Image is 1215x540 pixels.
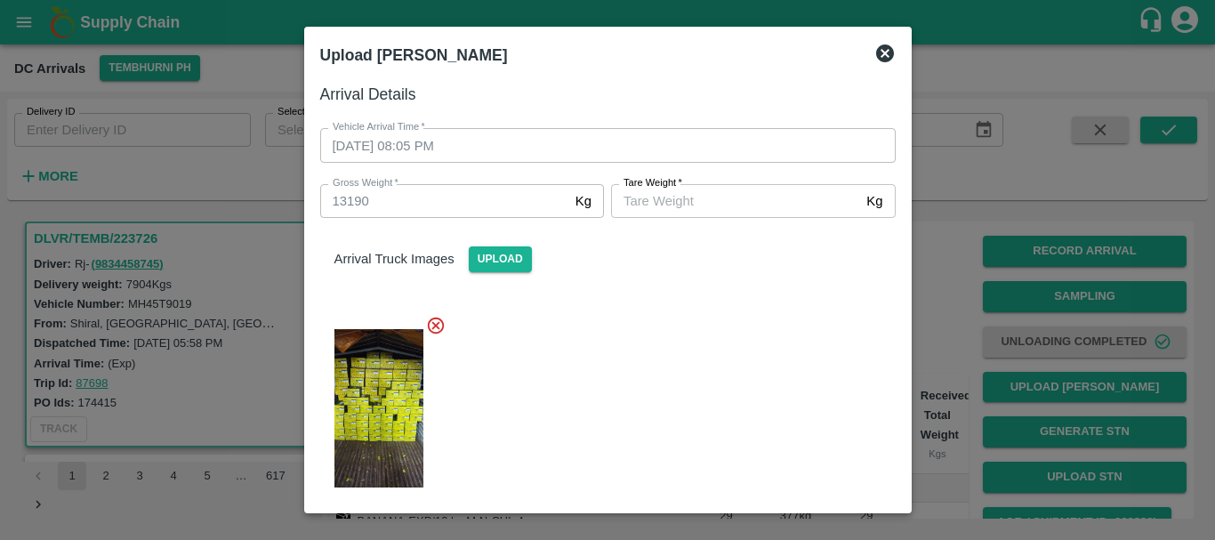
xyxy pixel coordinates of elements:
p: Arrival Truck Images [334,249,455,269]
p: Kg [575,191,591,211]
span: Upload [469,246,532,272]
label: Gross Weight [333,176,398,190]
input: Choose date, selected date is Sep 8, 2025 [320,128,883,162]
input: Gross Weight [320,184,568,218]
label: Tare Weight [624,176,682,190]
img: https://app.vegrow.in/rails/active_storage/blobs/redirect/eyJfcmFpbHMiOnsiZGF0YSI6MzA0OTIxNiwicHV... [334,329,423,488]
h6: Arrival Details [320,82,896,107]
label: Vehicle Arrival Time [333,120,425,134]
b: Upload [PERSON_NAME] [320,46,508,64]
p: Kg [866,191,882,211]
input: Tare Weight [611,184,859,218]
